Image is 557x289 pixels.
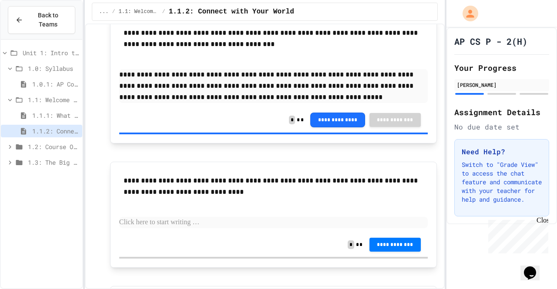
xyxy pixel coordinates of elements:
p: Switch to "Grade View" to access the chat feature and communicate with your teacher for help and ... [462,160,542,204]
span: Back to Teams [28,11,68,29]
span: 1.1: Welcome to Computer Science [119,8,159,15]
span: 1.1.1: What is Computer Science? [32,111,79,120]
iframe: chat widget [485,216,548,253]
iframe: chat widget [520,254,548,280]
span: 1.2: Course Overview and the AP Exam [28,142,79,151]
h1: AP CS P - 2(H) [454,35,527,47]
div: [PERSON_NAME] [457,81,547,89]
span: 1.3: The Big Ideas [28,158,79,167]
div: My Account [453,3,480,23]
span: 1.1.2: Connect with Your World [32,126,79,136]
h2: Your Progress [454,62,549,74]
h2: Assignment Details [454,106,549,118]
span: / [162,8,165,15]
span: 1.1: Welcome to Computer Science [28,95,79,104]
div: No due date set [454,122,549,132]
span: 1.0: Syllabus [28,64,79,73]
span: 1.1.2: Connect with Your World [169,7,294,17]
span: / [112,8,115,15]
h3: Need Help? [462,146,542,157]
span: ... [99,8,109,15]
div: Chat with us now!Close [3,3,60,55]
span: 1.0.1: AP Computer Science Principles in Python Course Syllabus [32,80,79,89]
span: Unit 1: Intro to Computer Science [23,48,79,57]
